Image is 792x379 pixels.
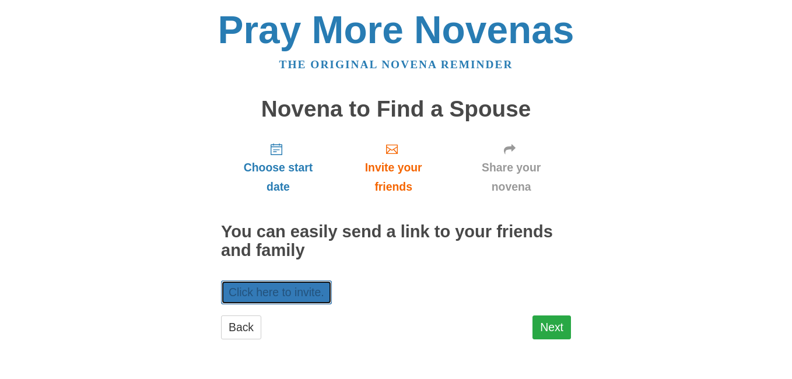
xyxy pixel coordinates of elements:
span: Invite your friends [347,158,440,196]
a: Invite your friends [335,133,451,202]
a: The original novena reminder [279,58,513,71]
h2: You can easily send a link to your friends and family [221,223,571,260]
a: Next [532,315,571,339]
a: Share your novena [451,133,571,202]
span: Share your novena [463,158,559,196]
span: Choose start date [233,158,324,196]
h1: Novena to Find a Spouse [221,97,571,122]
a: Choose start date [221,133,335,202]
a: Back [221,315,261,339]
a: Click here to invite. [221,280,332,304]
a: Pray More Novenas [218,8,574,51]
